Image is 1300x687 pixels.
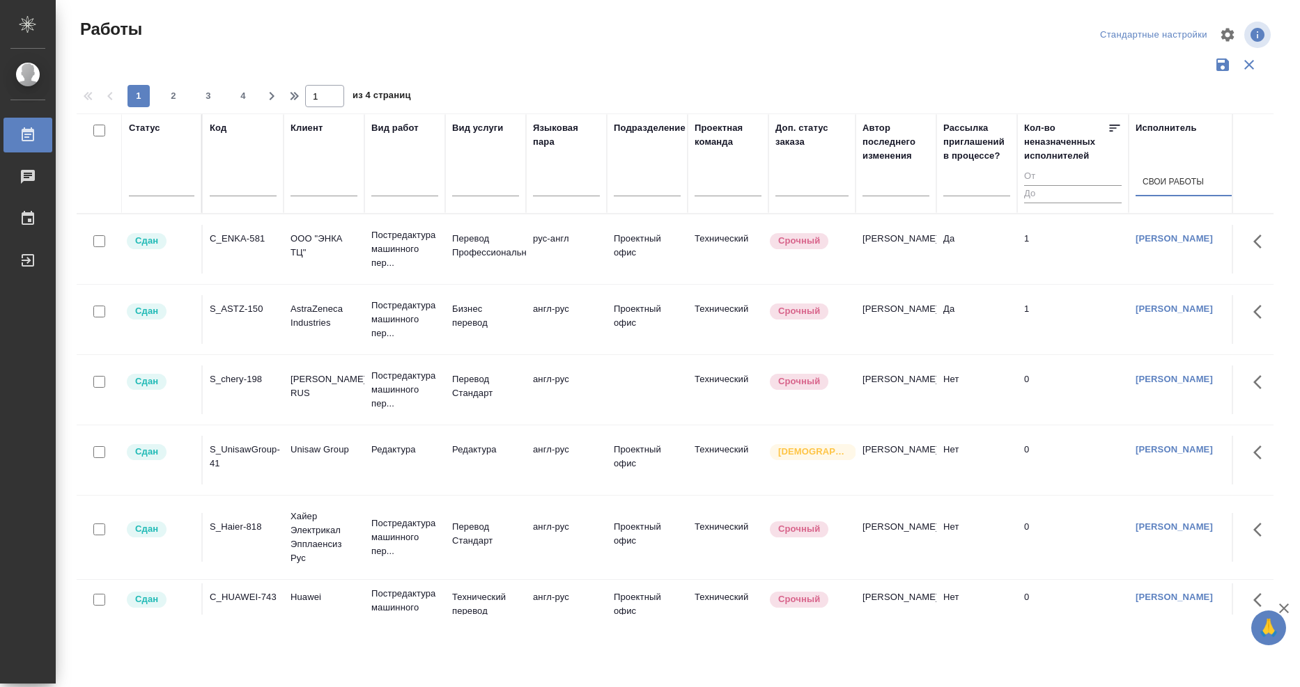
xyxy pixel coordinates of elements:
p: Бизнес перевод [452,302,519,330]
td: [PERSON_NAME] [856,513,936,562]
div: Менеджер проверил работу исполнителя, передает ее на следующий этап [125,520,194,539]
a: [PERSON_NAME] [1136,303,1213,314]
span: 3 [197,89,219,103]
p: Постредактура машинного пер... [371,228,438,270]
button: Сбросить фильтры [1236,52,1262,78]
td: Проектный офис [607,583,688,632]
td: [PERSON_NAME] [856,583,936,632]
div: Кол-во неназначенных исполнителей [1024,121,1108,163]
td: англ-рус [526,365,607,414]
td: [PERSON_NAME] [856,225,936,274]
td: Технический [688,436,768,484]
button: Здесь прячутся важные кнопки [1245,513,1278,546]
td: англ-рус [526,513,607,562]
td: Проектный офис [607,513,688,562]
p: Сдан [135,234,158,248]
p: Постредактура машинного пер... [371,369,438,411]
div: split button [1097,24,1211,46]
td: Технический [688,365,768,414]
button: 🙏 [1251,610,1286,645]
div: Автор последнего изменения [862,121,929,163]
td: англ-рус [526,436,607,484]
p: ООО "ЭНКА ТЦ" [291,232,357,260]
div: Исполнитель [1136,121,1197,135]
p: Сдан [135,374,158,388]
span: Настроить таблицу [1211,18,1244,52]
div: Менеджер проверил работу исполнителя, передает ее на следующий этап [125,590,194,609]
p: [PERSON_NAME] RUS [291,372,357,400]
p: Срочный [778,522,820,536]
a: [PERSON_NAME] [1136,521,1213,532]
td: 0 [1017,513,1129,562]
td: Технический [688,513,768,562]
td: Нет [936,513,1017,562]
button: 3 [197,85,219,107]
div: S_chery-198 [210,372,277,386]
div: Менеджер проверил работу исполнителя, передает ее на следующий этап [125,372,194,391]
div: Менеджер проверил работу исполнителя, передает ее на следующий этап [125,302,194,321]
td: рус-англ [526,225,607,274]
td: англ-рус [526,583,607,632]
td: [PERSON_NAME] [856,295,936,344]
p: Хайер Электрикал Эпплаенсиз Рус [291,510,357,565]
p: Huawei [291,590,357,604]
span: из 4 страниц [353,87,411,107]
button: Здесь прячутся важные кнопки [1245,365,1278,399]
div: Свои работы [1143,176,1204,188]
td: Да [936,225,1017,274]
button: 4 [232,85,254,107]
td: 0 [1017,436,1129,484]
button: Здесь прячутся важные кнопки [1245,295,1278,329]
div: Проектная команда [695,121,761,149]
td: Да [936,295,1017,344]
div: Вид работ [371,121,419,135]
td: Нет [936,365,1017,414]
td: Нет [936,583,1017,632]
span: 2 [162,89,185,103]
p: Перевод Стандарт [452,372,519,400]
div: Вид услуги [452,121,504,135]
div: Рассылка приглашений в процессе? [943,121,1010,163]
div: Клиент [291,121,323,135]
p: Постредактура машинного пер... [371,516,438,558]
p: Сдан [135,522,158,536]
input: От [1024,168,1122,186]
div: Языковая пара [533,121,600,149]
td: Проектный офис [607,225,688,274]
td: 1 [1017,225,1129,274]
td: 0 [1017,583,1129,632]
div: Доп. статус заказа [775,121,849,149]
p: AstraZeneca Industries [291,302,357,330]
button: Сохранить фильтры [1209,52,1236,78]
div: S_UnisawGroup-41 [210,443,277,471]
td: [PERSON_NAME] [856,436,936,484]
p: Перевод Стандарт [452,520,519,548]
p: Срочный [778,374,820,388]
a: [PERSON_NAME] [1136,233,1213,244]
a: [PERSON_NAME] [1136,444,1213,455]
td: англ-рус [526,295,607,344]
div: C_HUAWEI-743 [210,590,277,604]
input: До [1024,185,1122,203]
div: Подразделение [614,121,686,135]
p: Срочный [778,304,820,318]
a: [PERSON_NAME] [1136,592,1213,602]
div: Менеджер проверил работу исполнителя, передает ее на следующий этап [125,232,194,251]
p: Постредактура машинного пер... [371,299,438,340]
p: Редактура [452,443,519,457]
div: C_ENKA-581 [210,232,277,246]
p: Технический перевод [452,590,519,618]
span: Посмотреть информацию [1244,22,1274,48]
button: 2 [162,85,185,107]
p: Постредактура машинного пер... [371,587,438,629]
p: Сдан [135,592,158,606]
div: S_Haier-818 [210,520,277,534]
a: [PERSON_NAME] [1136,374,1213,384]
div: Менеджер проверил работу исполнителя, передает ее на следующий этап [125,443,194,461]
p: Перевод Профессиональный [452,232,519,260]
button: Здесь прячутся важные кнопки [1245,583,1278,617]
p: Сдан [135,304,158,318]
div: Статус [129,121,160,135]
button: Здесь прячутся важные кнопки [1245,225,1278,258]
span: 4 [232,89,254,103]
